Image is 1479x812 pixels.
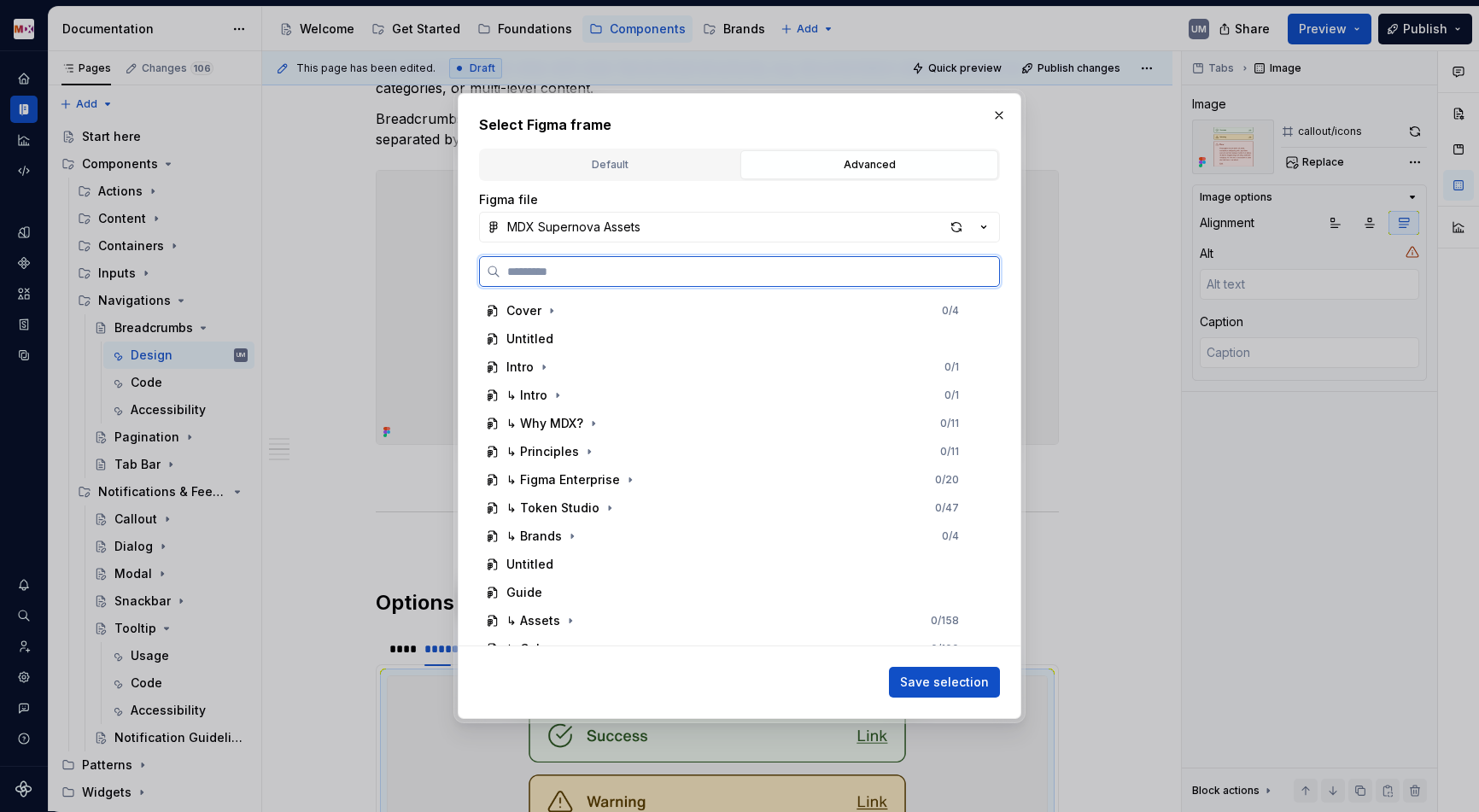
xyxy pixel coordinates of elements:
div: Untitled [506,556,553,573]
div: 0 / 20 [935,473,959,487]
div: 0 / 109 [931,642,959,656]
div: ↳ Figma Enterprise [506,471,620,488]
div: Guide [506,584,542,601]
div: Cover [506,302,541,319]
div: 0 / 47 [935,501,959,515]
div: Advanced [746,156,992,173]
h2: Select Figma frame [479,114,1000,135]
label: Figma file [479,191,538,208]
button: MDX Supernova Assets [479,212,1000,242]
div: Intro [506,359,534,376]
div: ↳ Why MDX? [506,415,583,432]
div: MDX Supernova Assets [507,219,640,236]
div: 0 / 158 [931,614,959,628]
span: Save selection [900,674,989,691]
div: 0 / 11 [940,417,959,430]
div: ↳ Intro [506,387,547,404]
div: 0 / 1 [944,360,959,374]
div: ↳ Assets [506,612,560,629]
div: ↳ Color [506,640,552,657]
div: 0 / 11 [940,445,959,459]
div: Default [487,156,733,173]
div: 0 / 4 [942,304,959,318]
div: ↳ Principles [506,443,579,460]
div: 0 / 1 [944,388,959,402]
div: ↳ Token Studio [506,499,599,517]
div: Untitled [506,330,553,348]
div: 0 / 4 [942,529,959,543]
button: Save selection [889,667,1000,698]
div: ↳ Brands [506,528,562,545]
